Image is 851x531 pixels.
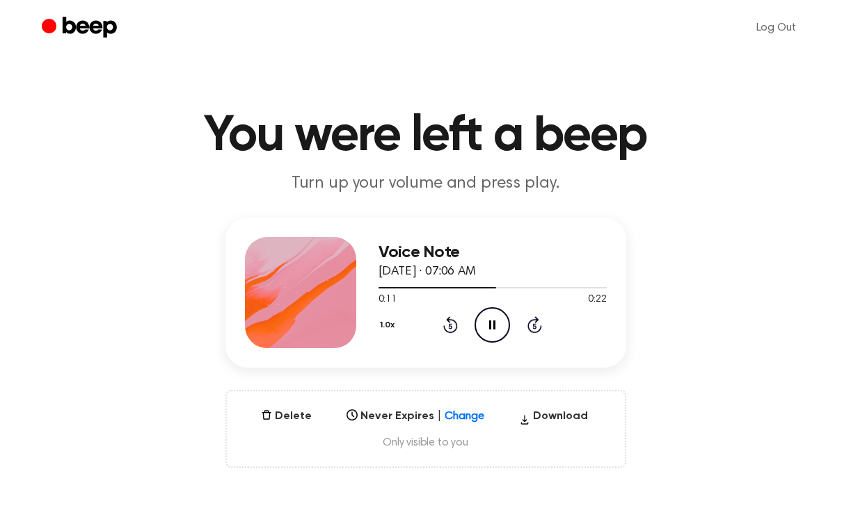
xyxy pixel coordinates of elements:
[742,11,810,44] a: Log Out
[159,172,693,195] p: Turn up your volume and press play.
[379,243,607,262] h3: Voice Note
[379,313,400,337] button: 1.0x
[588,293,606,307] span: 0:22
[255,408,317,425] button: Delete
[514,408,594,430] button: Download
[379,265,476,278] span: [DATE] · 07:06 AM
[244,436,608,450] span: Only visible to you
[379,293,397,307] span: 0:11
[70,111,782,161] h1: You were left a beep
[42,15,120,42] a: Beep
